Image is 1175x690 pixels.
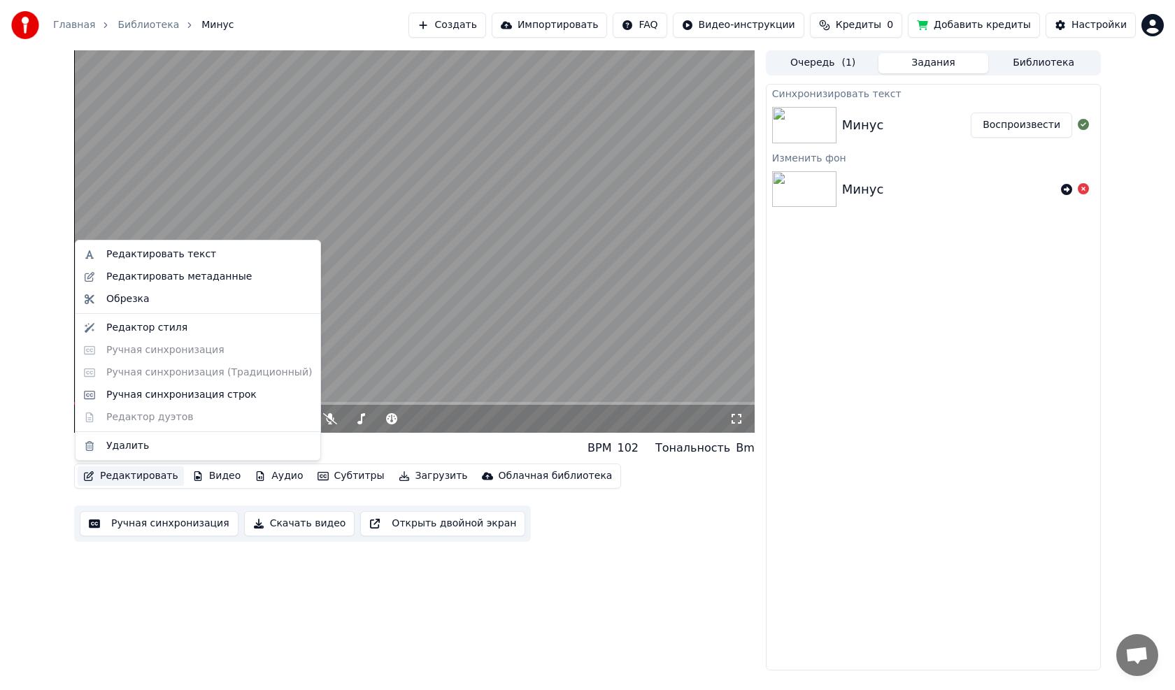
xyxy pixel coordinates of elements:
a: Библиотека [117,18,179,32]
button: Субтитры [312,466,390,486]
button: Видео-инструкции [673,13,804,38]
button: Скачать видео [244,511,355,536]
button: Добавить кредиты [908,13,1040,38]
button: Редактировать [78,466,184,486]
button: Видео [187,466,247,486]
div: Настройки [1071,18,1127,32]
div: Изменить фон [767,149,1100,166]
button: Кредиты0 [810,13,902,38]
button: Воспроизвести [971,113,1072,138]
button: Настройки [1046,13,1136,38]
div: Редактировать метаданные [106,270,252,284]
button: FAQ [613,13,667,38]
div: Ручная синхронизация строк [106,388,257,402]
div: Открытый чат [1116,634,1158,676]
button: Ручная синхронизация [80,511,238,536]
div: Облачная библиотека [499,469,613,483]
span: Минус [201,18,234,32]
button: Библиотека [988,53,1099,73]
div: Синхронизировать текст [767,85,1100,101]
nav: breadcrumb [53,18,234,32]
div: 102 [617,440,639,457]
div: Минус [842,180,884,199]
div: Удалить [106,439,149,453]
img: youka [11,11,39,39]
button: Загрузить [393,466,473,486]
div: Редактор стиля [106,321,187,335]
div: Bm [736,440,755,457]
div: Обрезка [106,292,150,306]
button: Задания [878,53,989,73]
a: Главная [53,18,95,32]
span: Кредиты [836,18,881,32]
span: 0 [887,18,893,32]
button: Открыть двойной экран [360,511,525,536]
div: Минус [842,115,884,135]
div: Редактировать текст [106,247,216,261]
button: Создать [408,13,485,38]
div: BPM [587,440,611,457]
button: Очередь [768,53,878,73]
span: ( 1 ) [841,56,855,70]
div: Минус [74,438,120,458]
button: Аудио [249,466,308,486]
button: Импортировать [492,13,608,38]
div: Тональность [655,440,730,457]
